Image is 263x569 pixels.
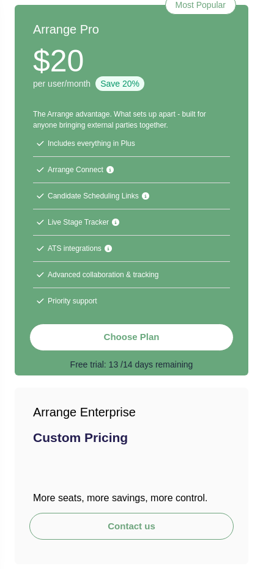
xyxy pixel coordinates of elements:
p: Free trial: 13 /14 days remaining [29,358,234,371]
li: Includes everything in Plus [33,131,230,157]
li: Priority support [33,288,230,314]
li: Advanced collaboration & tracking [33,262,230,288]
h2: Arrange Enterprise [33,403,230,421]
h3: Custom Pricing [33,431,230,444]
button: Contact us [29,513,234,540]
li: ATS integrations [33,236,230,262]
h2: Arrange Pro [33,20,230,38]
li: Arrange Connect [33,157,230,183]
button: Choose Plan [29,324,234,351]
p: per user/month [33,78,91,90]
p: More seats, more savings, more control. [33,491,207,506]
div: Save 20% [95,76,144,91]
li: Candidate Scheduling Links [33,183,230,209]
strong: $20 [33,46,84,76]
li: Live Stage Tracker [33,209,230,236]
p: The Arrange advantage. What sets up apart - built for anyone bringing external parties together. [33,109,230,131]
